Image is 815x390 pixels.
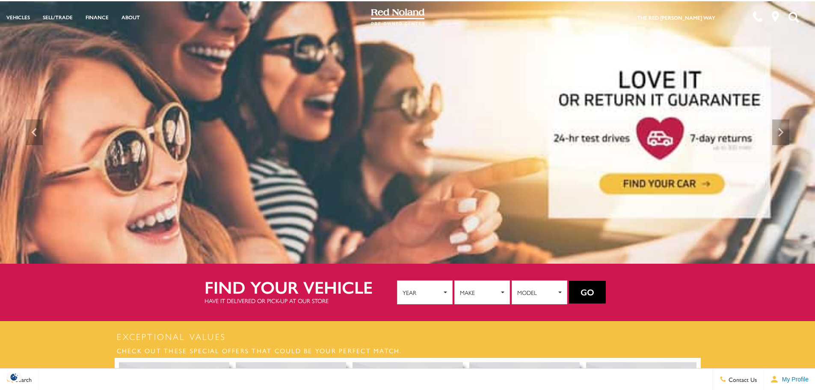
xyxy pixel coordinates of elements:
a: The Red [PERSON_NAME] Way [637,14,715,21]
a: Red Noland Pre-Owned [371,12,425,20]
button: Open the search field [785,0,802,34]
section: Click to Open Cookie Consent Modal [4,372,24,381]
button: Go [569,281,606,304]
h2: Find your vehicle [204,277,397,296]
span: Make [460,286,499,299]
span: My Profile [779,376,809,383]
img: Opt-Out Icon [4,372,24,381]
p: Have it delivered or pick-up at our store [204,296,397,305]
button: Open user profile menu [764,369,815,390]
button: Year [397,280,453,304]
span: Contact Us [726,375,757,384]
h2: Exceptional Values [115,330,701,343]
span: Model [517,286,556,299]
button: Model [512,280,567,304]
div: Previous [26,119,43,145]
h3: Check out these special offers that could be your perfect match. [115,343,701,358]
div: Next [772,119,789,145]
span: Year [403,286,442,299]
button: Make [454,280,510,304]
img: Red Noland Pre-Owned [371,9,425,26]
